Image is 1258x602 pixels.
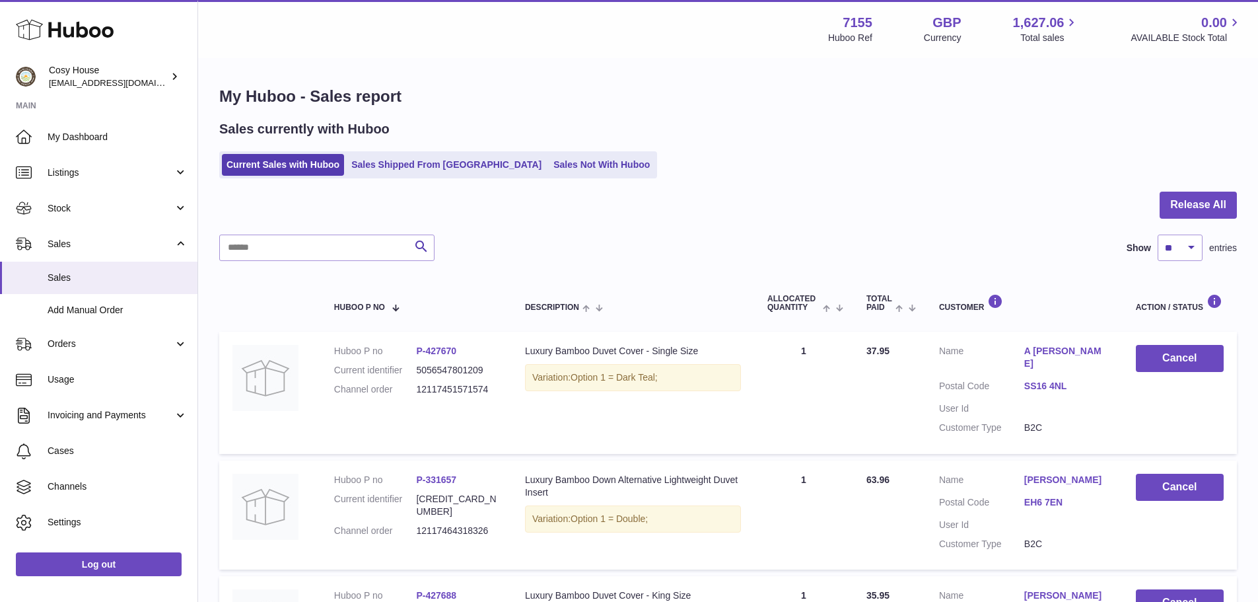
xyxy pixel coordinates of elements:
[48,480,188,493] span: Channels
[1127,242,1151,254] label: Show
[1024,380,1109,393] a: SS16 4NL
[1131,32,1242,44] span: AVAILABLE Stock Total
[1024,345,1109,370] a: A [PERSON_NAME]
[416,525,499,537] dd: 12117464318326
[525,474,741,499] div: Luxury Bamboo Down Alternative Lightweight Duvet Insert
[1160,192,1237,219] button: Release All
[416,493,499,518] dd: [CREDIT_CARD_NUMBER]
[1131,14,1242,44] a: 0.00 AVAILABLE Stock Total
[1024,538,1109,550] dd: B2C
[1024,589,1109,602] a: [PERSON_NAME]
[843,14,872,32] strong: 7155
[416,383,499,396] dd: 12117451571574
[48,338,174,350] span: Orders
[866,295,892,312] span: Total paid
[222,154,344,176] a: Current Sales with Huboo
[939,474,1024,490] dt: Name
[48,445,188,457] span: Cases
[334,525,417,537] dt: Channel order
[754,461,853,570] td: 1
[48,131,188,143] span: My Dashboard
[1136,474,1224,501] button: Cancel
[525,364,741,391] div: Variation:
[48,272,188,284] span: Sales
[16,67,36,87] img: info@wholesomegoods.com
[347,154,546,176] a: Sales Shipped From [GEOGRAPHIC_DATA]
[1024,474,1109,486] a: [PERSON_NAME]
[48,304,188,317] span: Add Manual Order
[334,589,417,602] dt: Huboo P no
[1020,32,1079,44] span: Total sales
[939,538,1024,550] dt: Customer Type
[334,474,417,486] dt: Huboo P no
[939,422,1024,434] dt: Customer Type
[525,506,741,533] div: Variation:
[49,77,194,88] span: [EMAIL_ADDRESS][DOMAIN_NAME]
[1024,496,1109,509] a: EH6 7EN
[1013,14,1080,44] a: 1,627.06 Total sales
[939,380,1024,396] dt: Postal Code
[866,346,890,356] span: 37.95
[1136,294,1224,312] div: Action / Status
[1013,14,1065,32] span: 1,627.06
[334,383,417,396] dt: Channel order
[939,345,1024,373] dt: Name
[525,303,579,312] span: Description
[416,346,456,356] a: P-427670
[232,474,298,540] img: no-photo.jpg
[1024,422,1109,434] dd: B2C
[232,345,298,411] img: no-photo.jpg
[828,32,872,44] div: Huboo Ref
[549,154,654,176] a: Sales Not With Huboo
[525,589,741,602] div: Luxury Bamboo Duvet Cover - King Size
[571,372,658,383] span: Option 1 = Dark Teal;
[334,364,417,377] dt: Current identifier
[939,294,1109,312] div: Customer
[1201,14,1227,32] span: 0.00
[334,303,385,312] span: Huboo P no
[416,474,456,485] a: P-331657
[16,552,182,576] a: Log out
[932,14,961,32] strong: GBP
[48,409,174,422] span: Invoicing and Payments
[219,86,1237,107] h1: My Huboo - Sales report
[939,402,1024,415] dt: User Id
[48,167,174,179] span: Listings
[416,590,456,601] a: P-427688
[939,519,1024,531] dt: User Id
[334,493,417,518] dt: Current identifier
[525,345,741,357] div: Luxury Bamboo Duvet Cover - Single Size
[48,516,188,529] span: Settings
[48,373,188,386] span: Usage
[219,120,390,138] h2: Sales currently with Huboo
[48,238,174,250] span: Sales
[866,590,890,601] span: 35.95
[767,295,820,312] span: ALLOCATED Quantity
[939,496,1024,512] dt: Postal Code
[49,64,168,89] div: Cosy House
[924,32,961,44] div: Currency
[571,513,648,524] span: Option 1 = Double;
[866,474,890,485] span: 63.96
[1209,242,1237,254] span: entries
[416,364,499,377] dd: 5056547801209
[1136,345,1224,372] button: Cancel
[754,332,853,453] td: 1
[48,202,174,215] span: Stock
[334,345,417,357] dt: Huboo P no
